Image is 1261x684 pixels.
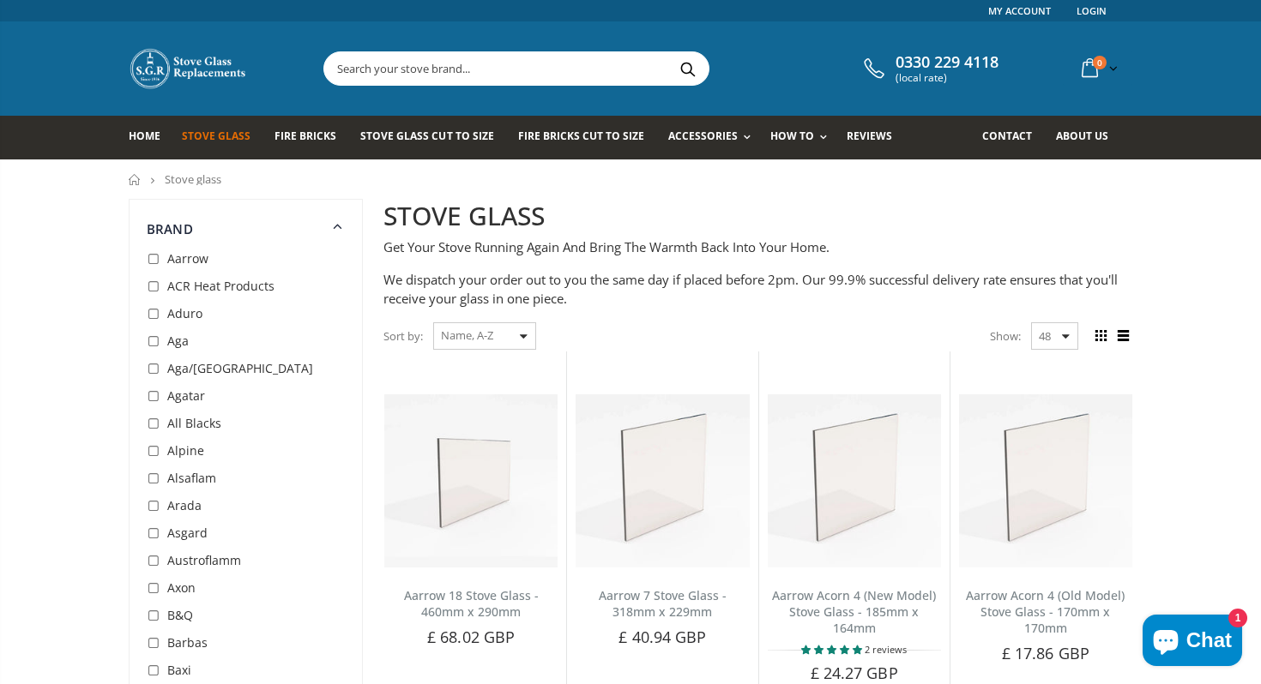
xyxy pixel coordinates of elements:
span: 0330 229 4118 [896,53,999,72]
span: ACR Heat Products [167,278,275,294]
span: £ 68.02 GBP [427,627,515,647]
p: Get Your Stove Running Again And Bring The Warmth Back Into Your Home. [383,237,1132,257]
span: How To [770,129,814,143]
a: Aarrow Acorn 4 (Old Model) Stove Glass - 170mm x 170mm [966,587,1125,636]
span: Stove Glass Cut To Size [360,129,493,143]
span: Asgard [167,525,208,541]
span: Brand [147,220,193,237]
span: Austroflamm [167,552,241,568]
img: Stove Glass Replacement [129,47,249,90]
span: Show: [990,322,1021,350]
span: £ 40.94 GBP [618,627,706,647]
span: Alsaflam [167,470,216,486]
a: Reviews [847,116,905,159]
span: B&Q [167,607,193,623]
span: £ 17.86 GBP [1002,643,1089,663]
span: Alpine [167,442,204,459]
h2: STOVE GLASS [383,199,1132,234]
a: 0330 229 4118 (local rate) [860,53,999,84]
span: (local rate) [896,72,999,84]
span: 0 [1093,56,1107,69]
span: Accessories [668,129,738,143]
span: Fire Bricks Cut To Size [518,129,644,143]
span: Baxi [167,662,191,678]
a: Accessories [668,116,759,159]
span: Sort by: [383,321,423,351]
a: Aarrow 7 Stove Glass - 318mm x 229mm [599,587,727,620]
a: Contact [982,116,1045,159]
span: Fire Bricks [275,129,336,143]
a: 0 [1075,51,1121,85]
button: Search [668,52,707,85]
img: Aarrow Acorn 4 Old Model Stove Glass [959,394,1132,567]
a: Fire Bricks Cut To Size [518,116,657,159]
a: Stove Glass Cut To Size [360,116,506,159]
span: 5.00 stars [801,643,865,656]
span: Reviews [847,129,892,143]
span: Arada [167,497,202,513]
input: Search your stove brand... [324,52,901,85]
a: Aarrow 18 Stove Glass - 460mm x 290mm [404,587,539,620]
a: Aarrow Acorn 4 (New Model) Stove Glass - 185mm x 164mm [772,587,936,636]
span: £ 24.27 GBP [811,663,898,683]
span: Aduro [167,305,202,321]
span: List view [1113,327,1132,345]
span: Agatar [167,387,205,404]
img: Aarrow Acorn 4 New Model Stove Glass [768,394,941,567]
span: Contact [982,129,1032,143]
span: Stove glass [165,171,221,187]
a: Fire Bricks [275,116,349,159]
img: Aarrow 18 Stove Glass [384,394,558,567]
span: Aga/[GEOGRAPHIC_DATA] [167,360,313,376]
span: Home [129,129,160,143]
a: Home [129,174,142,185]
span: 2 reviews [865,643,907,656]
span: Stove Glass [182,129,250,143]
span: Axon [167,579,196,596]
img: Aarrow 7 Stove Glass [576,394,749,567]
a: Stove Glass [182,116,263,159]
a: Home [129,116,173,159]
a: How To [770,116,836,159]
inbox-online-store-chat: Shopify online store chat [1137,615,1247,670]
span: Barbas [167,634,208,651]
p: We dispatch your order out to you the same day if placed before 2pm. Our 99.9% successful deliver... [383,270,1132,309]
span: Grid view [1091,327,1110,345]
span: Aarrow [167,250,208,267]
span: About us [1056,129,1108,143]
span: Aga [167,333,189,349]
span: All Blacks [167,415,221,431]
a: About us [1056,116,1121,159]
